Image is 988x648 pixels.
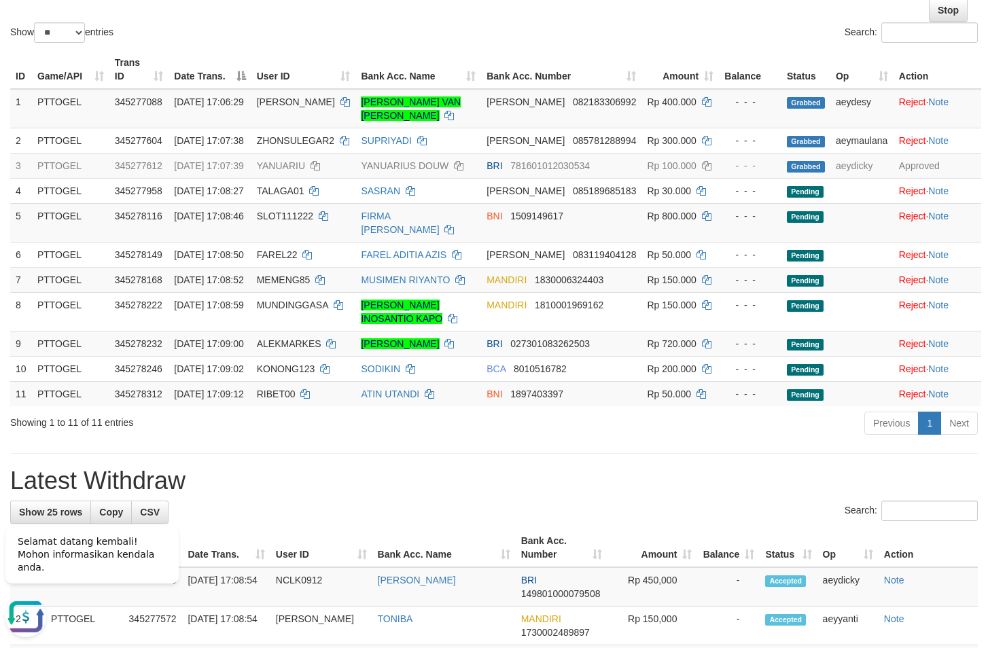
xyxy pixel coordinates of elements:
[10,89,32,128] td: 1
[257,338,321,349] span: ALEKMARKES
[361,96,461,121] a: [PERSON_NAME] VAN [PERSON_NAME]
[115,96,162,107] span: 345277088
[270,528,372,567] th: User ID: activate to sort column ascending
[174,185,243,196] span: [DATE] 17:08:27
[487,300,527,310] span: MANDIRI
[697,607,760,645] td: -
[361,300,442,324] a: [PERSON_NAME] INOSANTIO KAPO
[487,160,502,171] span: BRI
[899,389,926,399] a: Reject
[257,185,304,196] span: TALAGA01
[894,292,981,331] td: ·
[830,89,894,128] td: aeydesy
[928,338,949,349] a: Note
[487,211,502,221] span: BNI
[510,389,563,399] span: Copy 1897403397 to clipboard
[361,135,411,146] a: SUPRIYADI
[928,274,949,285] a: Note
[928,363,949,374] a: Note
[32,356,109,381] td: PTTOGEL
[724,95,776,109] div: - - -
[724,387,776,401] div: - - -
[361,389,419,399] a: ATIN UTANDI
[361,160,448,171] a: YANUARIUS DOUW
[257,249,298,260] span: FAREL22
[182,528,270,567] th: Date Trans.: activate to sort column ascending
[521,575,537,586] span: BRI
[765,575,806,587] span: Accepted
[10,381,32,406] td: 11
[169,50,251,89] th: Date Trans.: activate to sort column descending
[787,161,825,173] span: Grabbed
[355,50,481,89] th: Bank Acc. Name: activate to sort column ascending
[830,50,894,89] th: Op: activate to sort column ascending
[928,135,949,146] a: Note
[928,300,949,310] a: Note
[697,567,760,607] td: -
[90,501,132,524] a: Copy
[894,50,981,89] th: Action
[115,389,162,399] span: 345278312
[521,588,601,599] span: Copy 149801000079508 to clipboard
[894,128,981,153] td: ·
[10,203,32,242] td: 5
[510,160,590,171] span: Copy 781601012030534 to clipboard
[487,249,565,260] span: [PERSON_NAME]
[647,160,696,171] span: Rp 100.000
[10,331,32,356] td: 9
[928,96,949,107] a: Note
[894,331,981,356] td: ·
[607,528,697,567] th: Amount: activate to sort column ascending
[894,178,981,203] td: ·
[894,242,981,267] td: ·
[257,363,315,374] span: KONONG123
[697,528,760,567] th: Balance: activate to sort column ascending
[899,338,926,349] a: Reject
[724,248,776,262] div: - - -
[787,97,825,109] span: Grabbed
[32,242,109,267] td: PTTOGEL
[787,211,824,223] span: Pending
[724,273,776,287] div: - - -
[724,298,776,312] div: - - -
[32,331,109,356] td: PTTOGEL
[845,501,978,521] label: Search:
[879,528,978,567] th: Action
[487,274,527,285] span: MANDIRI
[174,389,243,399] span: [DATE] 17:09:12
[270,607,372,645] td: [PERSON_NAME]
[647,300,696,310] span: Rp 150.000
[115,338,162,349] span: 345278232
[817,607,879,645] td: aeyyanti
[647,249,691,260] span: Rp 50.000
[10,356,32,381] td: 10
[10,267,32,292] td: 7
[899,300,926,310] a: Reject
[32,89,109,128] td: PTTOGEL
[10,242,32,267] td: 6
[899,363,926,374] a: Reject
[521,613,561,624] span: MANDIRI
[899,185,926,196] a: Reject
[32,381,109,406] td: PTTOGEL
[573,96,636,107] span: Copy 082183306992 to clipboard
[10,178,32,203] td: 4
[10,501,91,524] a: Show 25 rows
[894,203,981,242] td: ·
[918,412,941,435] a: 1
[174,274,243,285] span: [DATE] 17:08:52
[765,614,806,626] span: Accepted
[34,22,85,43] select: Showentries
[899,274,926,285] a: Reject
[760,528,817,567] th: Status: activate to sort column ascending
[521,627,590,638] span: Copy 1730002489897 to clipboard
[899,249,926,260] a: Reject
[257,274,311,285] span: MEMENG85
[174,211,243,221] span: [DATE] 17:08:46
[516,528,607,567] th: Bank Acc. Number: activate to sort column ascending
[32,267,109,292] td: PTTOGEL
[781,50,830,89] th: Status
[817,567,879,607] td: aeydicky
[174,363,243,374] span: [DATE] 17:09:02
[928,185,949,196] a: Note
